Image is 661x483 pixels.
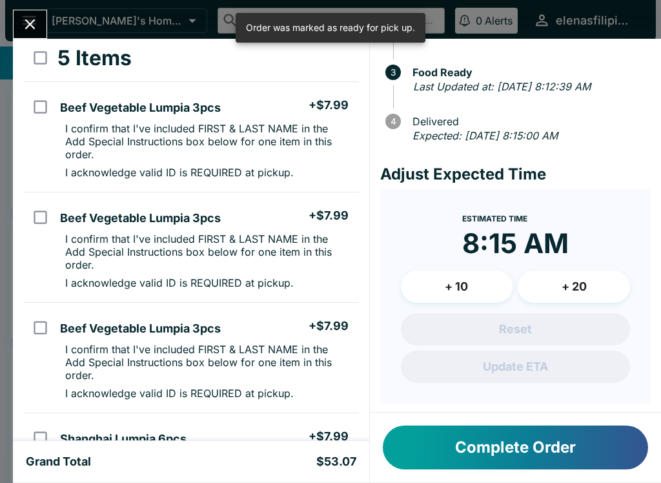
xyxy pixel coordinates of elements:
[518,271,630,303] button: + 20
[65,166,294,179] p: I acknowledge valid ID is REQUIRED at pickup.
[462,214,527,223] span: Estimated Time
[412,129,558,142] em: Expected: [DATE] 8:15:00 AM
[60,431,187,447] h5: Shanghai Lumpia 6pcs
[391,67,396,77] text: 3
[406,67,651,78] span: Food Ready
[390,116,396,127] text: 4
[65,276,294,289] p: I acknowledge valid ID is REQUIRED at pickup.
[309,318,349,334] h5: + $7.99
[60,321,221,336] h5: Beef Vegetable Lumpia 3pcs
[383,426,648,469] button: Complete Order
[413,80,591,93] em: Last Updated at: [DATE] 8:12:39 AM
[65,387,294,400] p: I acknowledge valid ID is REQUIRED at pickup.
[60,100,221,116] h5: Beef Vegetable Lumpia 3pcs
[309,429,349,444] h5: + $7.99
[309,208,349,223] h5: + $7.99
[246,17,415,39] div: Order was marked as ready for pick up.
[316,454,356,469] h5: $53.07
[60,211,221,226] h5: Beef Vegetable Lumpia 3pcs
[65,122,348,161] p: I confirm that I've included FIRST & LAST NAME in the Add Special Instructions box below for one ...
[380,165,651,184] h4: Adjust Expected Time
[26,454,91,469] h5: Grand Total
[14,10,46,38] button: Close
[65,232,348,271] p: I confirm that I've included FIRST & LAST NAME in the Add Special Instructions box below for one ...
[65,343,348,382] p: I confirm that I've included FIRST & LAST NAME in the Add Special Instructions box below for one ...
[401,271,513,303] button: + 10
[406,116,651,127] span: Delivered
[309,98,349,113] h5: + $7.99
[462,227,569,260] time: 8:15 AM
[57,45,132,71] h3: 5 Items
